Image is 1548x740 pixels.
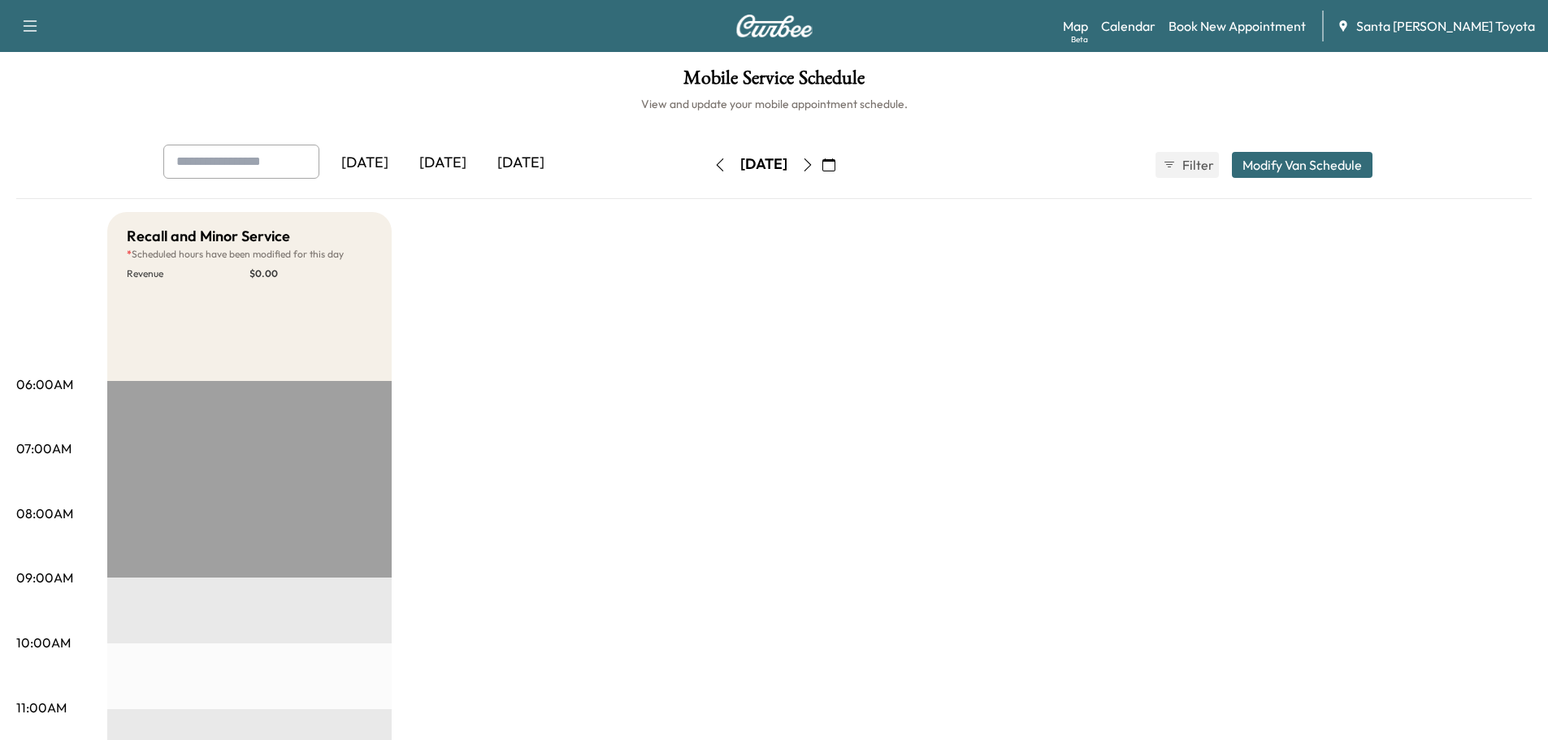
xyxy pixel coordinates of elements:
p: 11:00AM [16,698,67,717]
p: 06:00AM [16,374,73,394]
h5: Recall and Minor Service [127,225,290,248]
button: Filter [1156,152,1219,178]
h6: View and update your mobile appointment schedule. [16,96,1532,112]
div: Beta [1071,33,1088,45]
span: Santa [PERSON_NAME] Toyota [1356,16,1535,36]
a: MapBeta [1063,16,1088,36]
p: 09:00AM [16,568,73,587]
div: [DATE] [326,145,404,182]
p: 10:00AM [16,633,71,652]
p: $ 0.00 [249,267,372,280]
div: [DATE] [740,154,787,175]
h1: Mobile Service Schedule [16,68,1532,96]
button: Modify Van Schedule [1232,152,1372,178]
div: [DATE] [482,145,560,182]
a: Book New Appointment [1169,16,1306,36]
p: 08:00AM [16,504,73,523]
img: Curbee Logo [735,15,813,37]
p: 07:00AM [16,439,72,458]
p: Revenue [127,267,249,280]
span: Filter [1182,155,1212,175]
p: Scheduled hours have been modified for this day [127,248,372,261]
div: [DATE] [404,145,482,182]
a: Calendar [1101,16,1156,36]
